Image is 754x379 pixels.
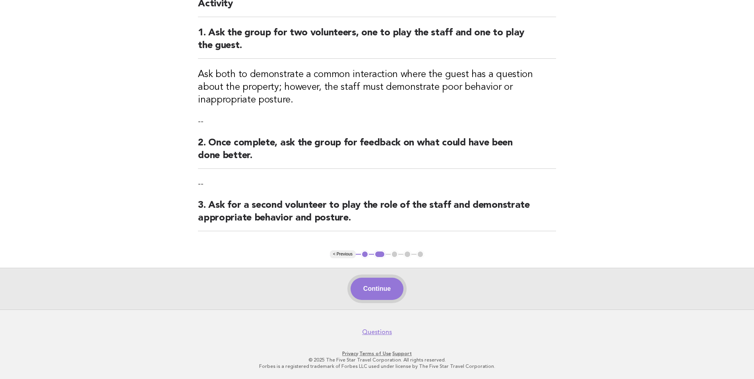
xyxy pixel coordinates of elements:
button: < Previous [330,250,356,258]
p: Forbes is a registered trademark of Forbes LLC used under license by The Five Star Travel Corpora... [134,363,620,369]
a: Questions [362,328,392,336]
button: Continue [351,278,403,300]
a: Privacy [342,351,358,356]
h2: 1. Ask the group for two volunteers, one to play the staff and one to play the guest. [198,27,556,59]
a: Terms of Use [359,351,391,356]
p: © 2025 The Five Star Travel Corporation. All rights reserved. [134,357,620,363]
button: 1 [361,250,369,258]
button: 2 [374,250,386,258]
p: -- [198,116,556,127]
h3: Ask both to demonstrate a common interaction where the guest has a question about the property; h... [198,68,556,106]
h2: 2. Once complete, ask the group for feedback on what could have been done better. [198,137,556,169]
h2: 3. Ask for a second volunteer to play the role of the staff and demonstrate appropriate behavior ... [198,199,556,231]
p: · · [134,350,620,357]
p: -- [198,178,556,189]
a: Support [392,351,412,356]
